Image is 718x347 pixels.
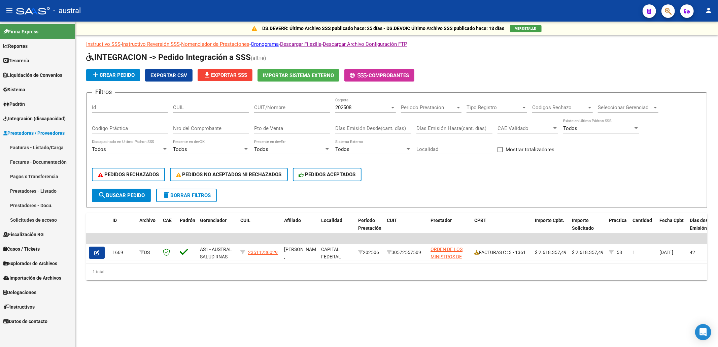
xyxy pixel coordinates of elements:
span: Importe Cpbt. [535,218,564,223]
span: Liquidación de Convenios [3,71,62,79]
span: INTEGRACION -> Pedido Integración a SSS [86,53,251,62]
span: Practica [609,218,627,223]
datatable-header-cell: CUIT [384,213,428,243]
div: FACTURAS C : 3 - 1361 [474,249,529,256]
a: Descargar Archivo Configuración FTP [323,41,407,47]
span: Todos [92,146,106,152]
datatable-header-cell: CPBT [472,213,532,243]
span: Tesorería [3,57,29,64]
div: 30572557509 [387,249,425,256]
div: Open Intercom Messenger [695,324,711,340]
span: Tipo Registro [467,104,521,111]
mat-icon: delete [162,191,170,199]
span: Borrar Filtros [162,192,211,198]
mat-icon: file_download [203,71,211,79]
h3: Filtros [92,87,115,97]
span: Firma Express [3,28,38,35]
div: 1669 [112,249,134,256]
datatable-header-cell: Gerenciador [197,213,238,243]
datatable-header-cell: Practica [606,213,630,243]
span: Todos [173,146,187,152]
span: 42 [690,250,695,255]
button: Crear Pedido [86,69,140,81]
span: Importar Sistema Externo [263,72,334,78]
a: Cronograma [251,41,279,47]
span: - austral [53,3,81,18]
span: Seleccionar Gerenciador [598,104,652,111]
datatable-header-cell: ID [110,213,137,243]
datatable-header-cell: Archivo [137,213,160,243]
span: Datos de contacto [3,318,47,325]
span: Gerenciador [200,218,227,223]
span: Exportar SSS [203,72,247,78]
span: ID [112,218,117,223]
div: 1 total [86,263,707,280]
datatable-header-cell: Afiliado [281,213,318,243]
a: Instructivo SSS [86,41,121,47]
datatable-header-cell: Importe Solicitado [569,213,606,243]
button: PEDIDOS NO ACEPTADOS NI RECHAZADOS [170,168,288,181]
a: Nomenclador de Prestaciones [181,41,249,47]
button: Importar Sistema Externo [258,69,339,82]
datatable-header-cell: CUIL [238,213,281,243]
datatable-header-cell: Localidad [318,213,355,243]
span: Reportes [3,42,28,50]
span: Cantidad [632,218,652,223]
a: Descargar Filezilla [280,41,321,47]
button: Exportar SSS [198,69,252,81]
span: Todos [563,125,577,131]
button: VER DETALLE [510,25,542,32]
span: Padrón [3,100,25,108]
span: Integración (discapacidad) [3,115,66,122]
mat-icon: menu [5,6,13,14]
span: Localidad [321,218,342,223]
span: CPBT [474,218,486,223]
button: PEDIDOS ACEPTADOS [293,168,362,181]
mat-icon: person [705,6,713,14]
span: Sistema [3,86,25,93]
span: CAE Validado [498,125,552,131]
span: CAPITAL FEDERAL [321,247,341,260]
span: PEDIDOS ACEPTADOS [299,171,356,178]
span: ORDEN DE LOS MINISTROS DE LOS ENFERMOS (RELIGIOSOS CAMILOS) [431,247,465,283]
datatable-header-cell: Fecha Cpbt [657,213,687,243]
span: Fiscalización RG [3,231,44,238]
span: 23511236029 [248,250,278,255]
span: Exportar CSV [150,72,187,78]
p: - - - - - [86,40,707,48]
span: 58 [617,250,622,255]
button: Borrar Filtros [156,189,217,202]
span: AS1 - AUSTRAL SALUD RNAS [200,247,232,260]
span: 202508 [335,104,351,111]
span: Periodo Prestacion [401,104,455,111]
span: - [350,72,369,78]
span: Instructivos [3,303,35,311]
a: Instructivo Reversión SSS [122,41,180,47]
span: Buscar Pedido [98,192,145,198]
span: Afiliado [284,218,301,223]
span: PEDIDOS NO ACEPTADOS NI RECHAZADOS [176,171,282,178]
span: Mostrar totalizadores [506,146,554,154]
div: DS [139,249,158,256]
span: CUIT [387,218,397,223]
span: Prestadores / Proveedores [3,129,65,137]
button: PEDIDOS RECHAZADOS [92,168,165,181]
button: Buscar Pedido [92,189,151,202]
span: Codigos Rechazo [532,104,587,111]
span: (alt+e) [251,55,266,61]
button: Exportar CSV [145,69,193,82]
span: [PERSON_NAME] , - [284,247,320,260]
span: Delegaciones [3,289,36,296]
span: Padrón [180,218,195,223]
datatable-header-cell: Período Prestación [355,213,384,243]
span: Archivo [139,218,156,223]
datatable-header-cell: CAE [160,213,177,243]
span: [DATE] [659,250,673,255]
button: -Comprobantes [344,69,414,82]
span: 1 [632,250,635,255]
span: VER DETALLE [515,27,536,30]
mat-icon: add [92,71,100,79]
span: Período Prestación [358,218,381,231]
p: DS.DEVERR: Último Archivo SSS publicado hace: 25 días - DS.DEVOK: Último Archivo SSS publicado ha... [263,25,505,32]
span: $ 2.618.357,49 [572,250,604,255]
